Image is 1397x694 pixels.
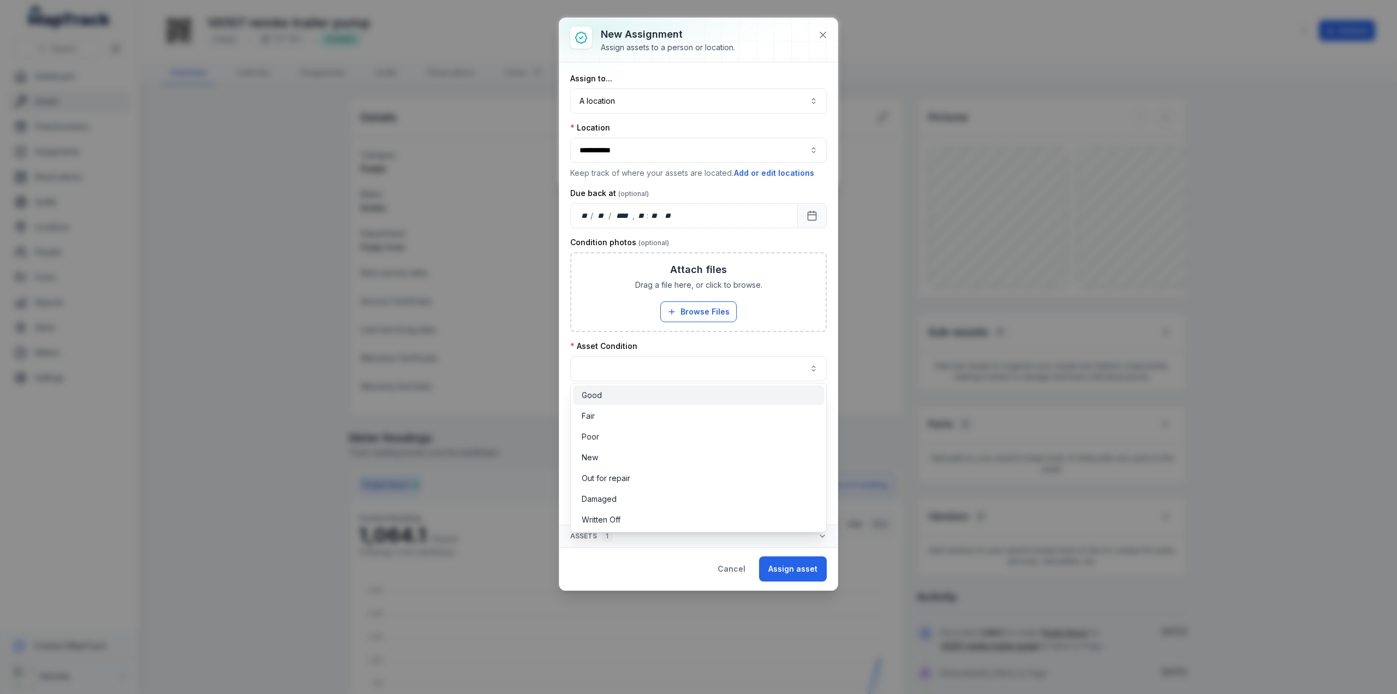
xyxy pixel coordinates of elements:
[582,452,598,463] span: New
[582,431,599,442] span: Poor
[582,390,602,401] span: Good
[582,473,630,484] span: Out for repair
[582,514,620,525] span: Written Off
[582,411,595,422] span: Fair
[582,494,617,505] span: Damaged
